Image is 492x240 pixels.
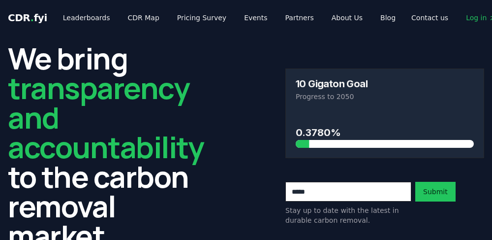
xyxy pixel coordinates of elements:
a: Partners [277,9,322,27]
nav: Main [55,9,403,27]
h3: 0.3780% [296,125,474,140]
a: About Us [324,9,370,27]
span: . [31,12,34,24]
a: Events [236,9,275,27]
a: CDR Map [120,9,167,27]
h3: 10 Gigaton Goal [296,79,368,89]
a: Blog [372,9,403,27]
a: Contact us [403,9,456,27]
button: Submit [415,182,456,202]
p: Progress to 2050 [296,92,474,102]
a: Leaderboards [55,9,118,27]
a: Pricing Survey [169,9,234,27]
p: Stay up to date with the latest in durable carbon removal. [285,206,411,225]
span: transparency and accountability [8,68,204,167]
span: CDR fyi [8,12,47,24]
a: CDR.fyi [8,11,47,25]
